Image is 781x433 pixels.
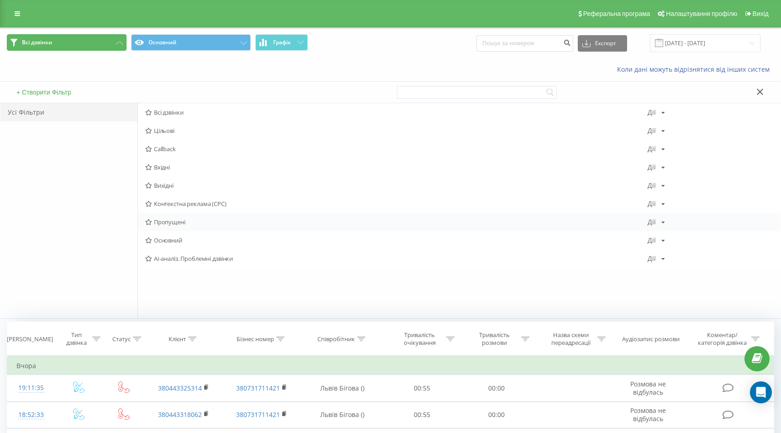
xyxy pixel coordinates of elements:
div: Дії [648,237,656,243]
div: Дії [648,164,656,170]
button: Всі дзвінки [7,34,127,51]
a: 380443325314 [158,384,202,392]
div: 19:11:35 [16,379,46,397]
div: Дії [648,182,656,189]
div: Дії [648,201,656,207]
button: Основний [131,34,251,51]
span: Вихід [753,10,769,17]
div: Аудіозапис розмови [622,335,680,343]
td: 00:00 [459,375,534,401]
div: Open Intercom Messenger [750,381,772,403]
div: Дії [648,146,656,152]
span: Callback [145,146,648,152]
td: Львів Бігова () [301,375,385,401]
div: [PERSON_NAME] [7,335,53,343]
div: Клієнт [169,335,186,343]
span: Реферальна програма [583,10,650,17]
div: Усі Фільтри [0,103,137,121]
td: 00:55 [385,375,459,401]
span: Контекстна реклама (CPC) [145,201,648,207]
span: Основний [145,237,648,243]
td: Львів Бігова () [301,401,385,428]
div: Дії [648,109,656,116]
a: 380731711421 [236,384,280,392]
input: Пошук за номером [476,35,573,52]
span: Налаштування профілю [666,10,737,17]
div: Коментар/категорія дзвінка [696,331,749,347]
td: 00:55 [385,401,459,428]
div: Тривалість очікування [395,331,444,347]
span: Розмова не відбулась [630,380,666,396]
button: + Створити Фільтр [14,88,74,96]
div: Дії [648,219,656,225]
a: Коли дані можуть відрізнятися вiд інших систем [617,65,774,74]
div: Дії [648,127,656,134]
td: Вчора [7,357,774,375]
span: Всі дзвінки [145,109,648,116]
span: Вхідні [145,164,648,170]
button: Експорт [578,35,627,52]
button: Графік [255,34,308,51]
td: 00:00 [459,401,534,428]
div: 18:52:33 [16,406,46,424]
span: AI-аналіз. Проблемні дзвінки [145,255,648,262]
span: Всі дзвінки [22,39,52,46]
div: Статус [112,335,131,343]
div: Бізнес номер [237,335,274,343]
span: Вихідні [145,182,648,189]
span: Цільові [145,127,648,134]
div: Дії [648,255,656,262]
div: Співробітник [317,335,355,343]
a: 380731711421 [236,410,280,419]
span: Графік [273,39,291,46]
span: Розмова не відбулась [630,406,666,423]
div: Тип дзвінка [63,331,90,347]
div: Назва схеми переадресації [546,331,595,347]
button: Закрити [754,88,767,97]
a: 380443318062 [158,410,202,419]
div: Тривалість розмови [470,331,519,347]
span: Пропущені [145,219,648,225]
